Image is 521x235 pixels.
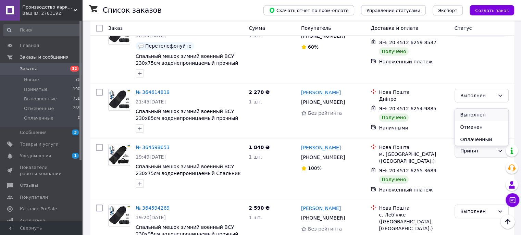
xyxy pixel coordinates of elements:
div: Ваш ID: 2783192 [22,10,82,16]
span: ЭН: 20 4512 6255 3689 [379,168,436,173]
span: Сообщения [20,129,47,136]
div: Дніпро [379,96,449,102]
button: Экспорт [433,5,463,15]
a: Фото товару [108,89,130,111]
div: [PHONE_NUMBER] [300,152,346,162]
img: Фото товару [109,90,130,109]
span: Создать заказ [475,8,509,13]
span: Производство каркасно-тентовых конструкций компания SuperTent [22,4,74,10]
a: Спальный мешок зимний военный ВСУ 230х85см водонепроницаемый прочный Спальник одеяло с капюшоном -30 [136,109,238,128]
span: Перетелефонуйте [145,43,191,49]
a: № 364594269 [136,205,170,211]
span: Заказы [20,66,37,72]
a: Фото товару [108,144,130,166]
div: Нова Пошта [379,205,449,211]
a: [PERSON_NAME] [301,89,341,96]
span: 1 шт. [249,33,262,38]
div: Наложенный платеж [379,186,449,193]
span: Главная [20,42,39,49]
span: 1 840 ₴ [249,145,270,150]
a: № 364598653 [136,145,170,150]
img: Фото товару [109,145,130,164]
span: Каталог ProSale [20,206,57,212]
li: Оплаченный [455,133,508,146]
span: 0 [78,115,80,121]
span: Покупатель [301,25,331,31]
input: Поиск [3,24,81,36]
span: Экспорт [438,8,457,13]
a: Спальный мешок зимний военный ВСУ 230х75см водонепроницаемый прочный Спальник одеяло с капюшоном -30 [136,53,238,73]
div: с. Леб'яже ([GEOGRAPHIC_DATA], [GEOGRAPHIC_DATA].) [379,211,449,232]
span: Скачать отчет по пром-оплате [269,7,349,13]
span: 2 590 ₴ [249,205,270,211]
span: Новые [24,77,39,83]
a: № 364614819 [136,89,170,95]
span: 21:45[DATE] [136,99,166,104]
span: 10:04[DATE] [136,33,166,38]
span: 100% [308,165,322,171]
span: Заказ [108,25,123,31]
span: Покупатели [20,194,48,200]
div: Принят [460,147,495,154]
span: 3 [72,129,79,135]
a: [PERSON_NAME] [301,144,341,151]
a: Фото товару [108,205,130,226]
span: Статус [455,25,472,31]
div: Получено [379,47,409,55]
span: Без рейтинга [308,110,342,116]
button: Управление статусами [361,5,426,15]
span: 32 [70,66,79,72]
span: 1 [72,153,79,159]
div: м. [GEOGRAPHIC_DATA] ([GEOGRAPHIC_DATA].) [379,151,449,164]
div: Выполнен [460,208,495,215]
span: Управление статусами [367,8,420,13]
span: Уведомления [20,153,51,159]
span: 1 шт. [249,99,262,104]
a: [PERSON_NAME] [301,205,341,212]
span: 2 270 ₴ [249,89,270,95]
li: Выполнен [455,109,508,121]
a: Спальный мешок зимний военный ВСУ 230х75см водонепроницаемый Спальник одеяло с капюшоном -25 [136,164,241,183]
span: Сумма [249,25,265,31]
span: 60% [308,44,319,50]
span: 100 [73,86,80,92]
span: Показатели работы компании [20,164,63,177]
span: Товары и услуги [20,141,59,147]
div: Выполнен [460,92,495,99]
span: 29 [75,77,80,83]
div: Нова Пошта [379,144,449,151]
div: [PHONE_NUMBER] [300,31,346,41]
a: Создать заказ [463,7,514,13]
span: Заказы и сообщения [20,54,69,60]
span: ЭН: 20 4512 6254 9885 [379,106,436,111]
span: Отмененные [24,106,54,112]
li: Отменен [455,121,508,133]
img: Фото товару [109,206,130,225]
div: Нова Пошта [379,89,449,96]
span: 758 [73,96,80,102]
span: ЭН: 20 4512 6259 8537 [379,40,436,45]
span: Доставка и оплата [371,25,418,31]
span: 19:49[DATE] [136,154,166,160]
h1: Список заказов [103,6,162,14]
div: Наличными [379,124,449,131]
span: 1 шт. [249,215,262,220]
span: Без рейтинга [308,226,342,232]
div: [PHONE_NUMBER] [300,97,346,107]
div: Получено [379,175,409,184]
span: Принятые [24,86,48,92]
span: Аналитика [20,218,45,224]
span: 265 [73,106,80,112]
div: Получено [379,113,409,122]
span: 1 шт. [249,154,262,160]
div: [PHONE_NUMBER] [300,213,346,223]
button: Создать заказ [470,5,514,15]
span: Выполненные [24,96,57,102]
button: Скачать отчет по пром-оплате [263,5,354,15]
img: :speech_balloon: [138,43,144,49]
button: Чат с покупателем [506,193,519,207]
span: Оплаченные [24,115,53,121]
